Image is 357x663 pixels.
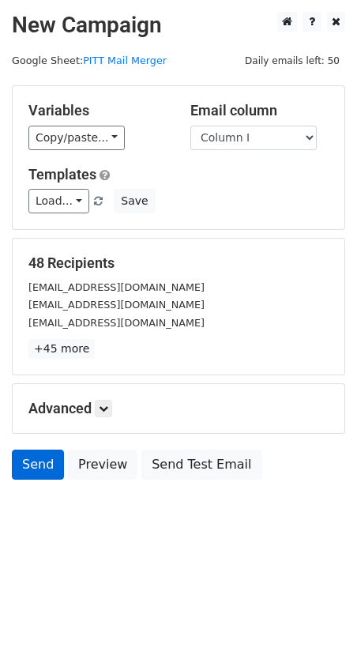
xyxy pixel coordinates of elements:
h2: New Campaign [12,12,345,39]
h5: Variables [28,102,167,119]
span: Daily emails left: 50 [239,52,345,70]
a: Copy/paste... [28,126,125,150]
small: Google Sheet: [12,55,167,66]
small: [EMAIL_ADDRESS][DOMAIN_NAME] [28,281,205,293]
a: Preview [68,450,137,480]
h5: Advanced [28,400,329,417]
a: Send [12,450,64,480]
a: Daily emails left: 50 [239,55,345,66]
iframe: Chat Widget [278,587,357,663]
a: PITT Mail Merger [83,55,167,66]
a: Templates [28,166,96,183]
a: Send Test Email [141,450,261,480]
small: [EMAIL_ADDRESS][DOMAIN_NAME] [28,299,205,311]
small: [EMAIL_ADDRESS][DOMAIN_NAME] [28,317,205,329]
a: Load... [28,189,89,213]
button: Save [114,189,155,213]
a: +45 more [28,339,95,359]
h5: 48 Recipients [28,254,329,272]
h5: Email column [190,102,329,119]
